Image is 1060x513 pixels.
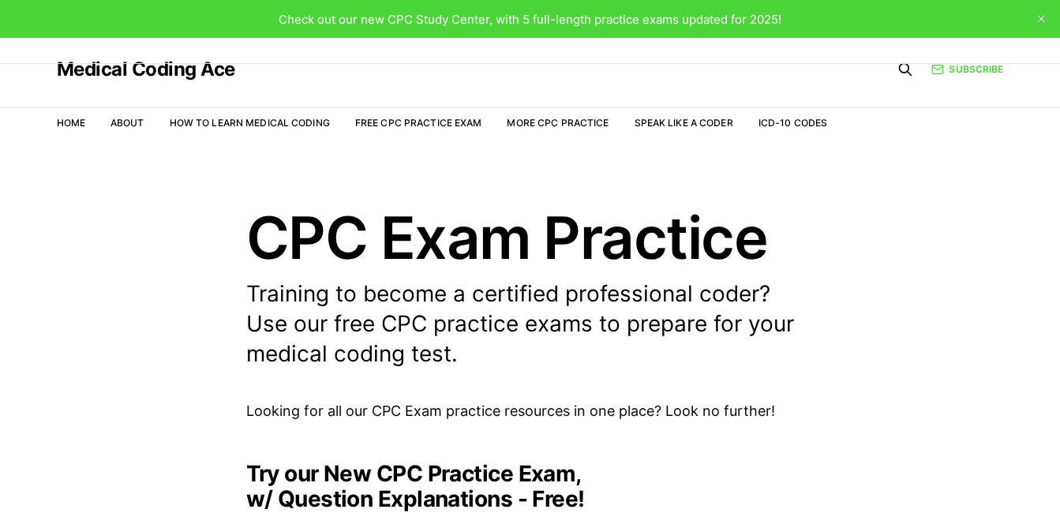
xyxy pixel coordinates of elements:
a: Home [57,117,85,129]
a: ICD-10 Codes [758,117,827,129]
a: About [110,117,144,129]
p: Looking for all our CPC Exam practice resources in one place? Look no further! [246,400,815,423]
a: How to Learn Medical Coding [170,117,330,129]
p: Training to become a certified professional coder? Use our free CPC practice exams to prepare for... [246,279,815,369]
h1: CPC Exam Practice [246,208,815,267]
a: Speak Like a Coder [635,117,733,129]
a: Medical Coding Ace [57,60,235,79]
a: Subscribe [931,62,1003,77]
h2: Try our New CPC Practice Exam, w/ Question Explanations - Free! [246,461,815,511]
button: close [1028,6,1054,32]
a: Free CPC Practice Exam [355,117,482,129]
span: Check out our new CPC Study Center, with 5 full-length practice exams updated for 2025! [279,12,781,27]
a: More CPC Practice [507,117,609,129]
iframe: portal-trigger [803,436,1060,513]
